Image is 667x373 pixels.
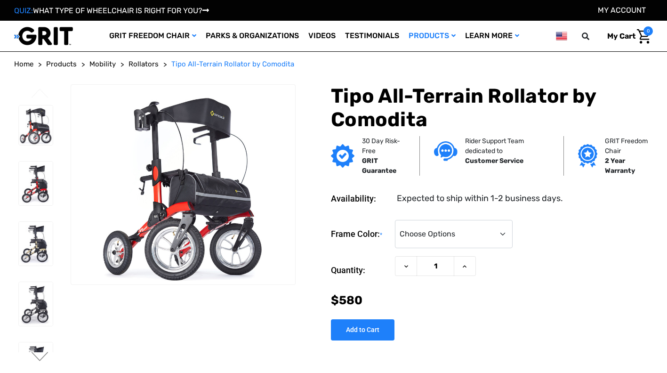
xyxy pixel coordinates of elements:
[362,136,405,156] p: 30 Day Risk-Free
[19,162,53,205] img: Tipo All-Terrain Rollator by Comodita
[104,21,201,51] a: GRIT Freedom Chair
[304,21,340,51] a: Videos
[434,141,458,161] img: Customer service
[460,21,524,51] a: Learn More
[19,222,53,266] img: Tipo All-Terrain Rollator by Comodita
[556,30,567,42] img: us.png
[331,144,354,168] img: GRIT Guarantee
[331,256,390,284] label: Quantity:
[14,26,73,46] img: GRIT All-Terrain Wheelchair and Mobility Equipment
[397,192,563,205] dd: Expected to ship within 1-2 business days.
[465,157,523,165] strong: Customer Service
[89,60,116,68] span: Mobility
[30,89,50,100] button: Go to slide 2 of 2
[19,282,53,326] img: Tipo All-Terrain Rollator by Comodita
[404,21,460,51] a: Products
[643,26,653,36] span: 0
[171,59,294,70] a: Tipo All-Terrain Rollator by Comodita
[600,26,653,46] a: Cart with 0 items
[605,136,656,156] p: GRIT Freedom Chair
[362,157,396,175] strong: GRIT Guarantee
[14,6,209,15] a: QUIZ:WHAT TYPE OF WHEELCHAIR IS RIGHT FOR YOU?
[598,6,646,15] a: Account
[331,319,394,341] input: Add to Cart
[331,293,362,307] span: $580
[331,220,390,249] label: Frame Color:
[331,192,390,205] dt: Availability:
[637,29,651,44] img: Cart
[340,21,404,51] a: Testimonials
[14,6,33,15] span: QUIZ:
[331,84,653,132] h1: Tipo All-Terrain Rollator by Comodita
[465,136,549,156] p: Rider Support Team dedicated to
[586,26,600,46] input: Search
[578,144,597,168] img: Grit freedom
[46,59,77,70] a: Products
[19,105,53,145] img: Tipo All-Terrain Rollator by Comodita
[71,85,295,284] img: Tipo All-Terrain Rollator by Comodita
[605,157,635,175] strong: 2 Year Warranty
[14,60,33,68] span: Home
[171,60,294,68] span: Tipo All-Terrain Rollator by Comodita
[201,21,304,51] a: Parks & Organizations
[129,60,159,68] span: Rollators
[14,59,653,70] nav: Breadcrumb
[89,59,116,70] a: Mobility
[607,32,635,41] span: My Cart
[30,352,50,363] button: Go to slide 2 of 2
[129,59,159,70] a: Rollators
[46,60,77,68] span: Products
[14,59,33,70] a: Home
